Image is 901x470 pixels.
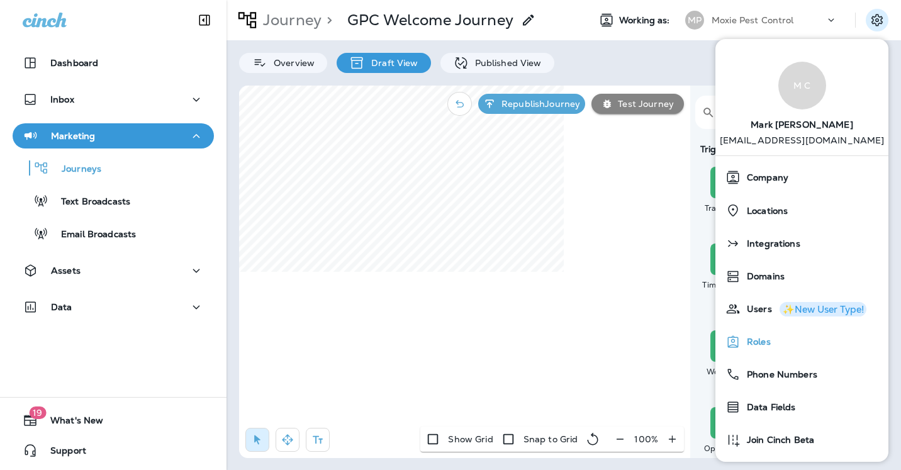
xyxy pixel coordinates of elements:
p: Assets [51,266,81,276]
a: Roles [720,329,883,354]
button: Data [13,294,214,320]
p: Email Broadcasts [48,229,136,241]
span: Working as: [619,15,673,26]
div: Triggers [695,144,880,154]
span: Join Cinch Beta [741,435,814,445]
a: Company [720,165,883,190]
div: M C [778,62,826,109]
p: Inbox [50,94,74,104]
button: Roles [715,325,888,358]
button: RepublishJourney [478,94,585,114]
p: > [322,11,332,30]
p: Snap to Grid [523,434,578,444]
div: ✨New User Type! [783,305,864,314]
a: Locations [720,198,883,223]
a: Users✨New User Type! [720,296,883,322]
button: Test Journey [591,94,684,114]
span: Phone Numbers [741,369,817,380]
div: Transaction [698,203,754,213]
p: Test Journey [613,99,674,109]
a: Integrations [720,231,883,256]
div: Time Trigger [698,280,754,290]
a: Data Fields [720,394,883,420]
p: Text Broadcasts [48,196,130,208]
button: Integrations [715,227,888,260]
p: Journeys [49,164,101,176]
button: Assets [13,258,214,283]
button: Locations [715,194,888,227]
p: Republish Journey [496,99,580,109]
a: M CMark [PERSON_NAME] [EMAIL_ADDRESS][DOMAIN_NAME] [715,49,888,155]
button: Phone Numbers [715,358,888,391]
p: Show Grid [448,434,493,444]
p: [EMAIL_ADDRESS][DOMAIN_NAME] [720,135,885,155]
p: Journey [258,11,322,30]
button: Marketing [13,123,214,148]
button: Journeys [13,155,214,181]
span: Users [741,304,772,315]
span: 19 [29,406,46,419]
button: Email Broadcasts [13,220,214,247]
button: Inbox [13,87,214,112]
span: Mark [PERSON_NAME] [751,109,853,135]
span: Data Fields [741,402,796,413]
button: Data Fields [715,391,888,423]
button: Users✨New User Type! [715,293,888,325]
div: Opt-in SMS [698,444,754,454]
button: Domains [715,260,888,293]
button: Collapse Sidebar [187,8,222,33]
span: Roles [741,337,771,347]
span: What's New [38,415,103,430]
a: Domains [720,264,883,289]
p: Overview [267,58,315,68]
button: Company [715,161,888,194]
button: Text Broadcasts [13,187,214,214]
button: ✨New User Type! [780,302,866,316]
p: Draft View [365,58,418,68]
span: Domains [741,271,785,282]
button: Settings [866,9,888,31]
span: Locations [741,206,788,216]
p: GPC Welcome Journey [347,11,513,30]
p: Published View [469,58,542,68]
span: Company [741,172,788,183]
button: Support [13,438,214,463]
p: Data [51,302,72,312]
p: Moxie Pest Control [712,15,794,25]
button: Dashboard [13,50,214,76]
p: 100 % [634,434,658,444]
div: MP [685,11,704,30]
a: Phone Numbers [720,362,883,387]
button: 19What's New [13,408,214,433]
p: Marketing [51,131,95,141]
p: Dashboard [50,58,98,68]
span: Support [38,445,86,461]
span: Integrations [741,238,800,249]
button: Join Cinch Beta [715,423,888,456]
div: Web Form [698,367,754,377]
